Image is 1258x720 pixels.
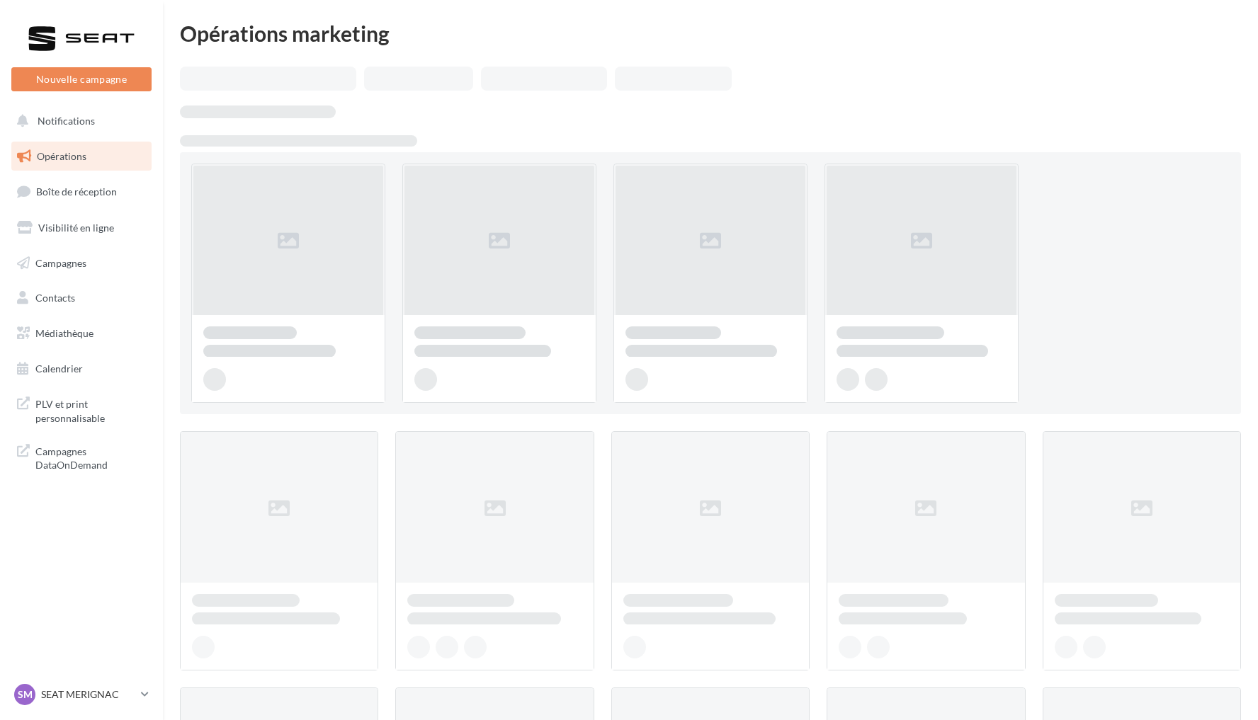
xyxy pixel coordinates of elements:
span: Campagnes [35,256,86,268]
a: Visibilité en ligne [8,213,154,243]
span: Campagnes DataOnDemand [35,442,146,472]
span: Calendrier [35,362,83,375]
button: Nouvelle campagne [11,67,152,91]
a: PLV et print personnalisable [8,389,154,430]
a: Campagnes DataOnDemand [8,436,154,478]
a: Boîte de réception [8,176,154,207]
span: Médiathèque [35,327,93,339]
button: Notifications [8,106,149,136]
a: Opérations [8,142,154,171]
span: Visibilité en ligne [38,222,114,234]
span: SM [18,687,33,702]
a: Contacts [8,283,154,313]
span: Notifications [38,115,95,127]
span: Opérations [37,150,86,162]
span: Boîte de réception [36,185,117,198]
a: Médiathèque [8,319,154,348]
p: SEAT MERIGNAC [41,687,135,702]
span: PLV et print personnalisable [35,394,146,425]
div: Opérations marketing [180,23,1241,44]
a: Calendrier [8,354,154,384]
a: SM SEAT MERIGNAC [11,681,152,708]
a: Campagnes [8,248,154,278]
span: Contacts [35,292,75,304]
